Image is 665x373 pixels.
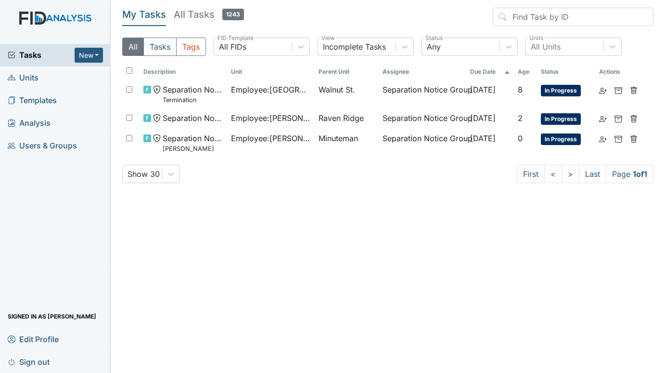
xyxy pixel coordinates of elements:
[518,113,523,123] span: 2
[323,41,386,53] div: Incomplete Tasks
[140,64,227,80] th: Toggle SortBy
[8,354,50,369] span: Sign out
[537,64,595,80] th: Toggle SortBy
[163,84,223,105] span: Separation Notice Termination
[562,165,579,183] a: >
[122,38,144,56] button: All
[466,64,513,80] th: Toggle SortBy
[541,85,581,96] span: In Progress
[122,38,206,56] div: Type filter
[606,165,653,183] span: Page
[379,129,466,157] td: Separation Notice Group
[614,84,622,95] a: Archive
[163,144,223,153] small: [PERSON_NAME]
[518,85,523,94] span: 8
[319,84,355,95] span: Walnut St.
[122,8,166,21] h5: My Tasks
[541,113,581,125] span: In Progress
[427,41,441,53] div: Any
[544,165,562,183] a: <
[128,168,160,180] div: Show 30
[518,133,523,143] span: 0
[163,133,223,153] span: Separation Notice Nyeshia Redmond
[8,93,57,108] span: Templates
[8,49,75,61] a: Tasks
[595,64,643,80] th: Actions
[319,112,364,124] span: Raven Ridge
[8,332,59,346] span: Edit Profile
[222,9,244,20] span: 1243
[8,70,38,85] span: Units
[630,133,638,144] a: Delete
[541,133,581,145] span: In Progress
[163,95,223,105] small: Termination
[379,108,466,129] td: Separation Notice Group
[126,67,132,74] input: Toggle All Rows Selected
[514,64,537,80] th: Toggle SortBy
[75,48,103,63] button: New
[493,8,653,26] input: Find Task by ID
[227,64,315,80] th: Toggle SortBy
[517,165,545,183] a: First
[630,112,638,124] a: Delete
[517,165,653,183] nav: task-pagination
[231,133,311,144] span: Employee : [PERSON_NAME]
[379,64,466,80] th: Assignee
[470,133,496,143] span: [DATE]
[231,84,311,95] span: Employee : [GEOGRAPHIC_DATA][PERSON_NAME]
[8,138,77,153] span: Users & Groups
[174,8,244,21] h5: All Tasks
[8,309,96,324] span: Signed in as [PERSON_NAME]
[633,169,647,179] strong: 1 of 1
[219,41,246,53] div: All FIDs
[163,112,223,124] span: Separation Notice
[531,41,561,53] div: All Units
[579,165,606,183] a: Last
[319,133,358,144] span: Minuteman
[315,64,379,80] th: Toggle SortBy
[470,85,496,94] span: [DATE]
[143,38,177,56] button: Tasks
[8,116,51,131] span: Analysis
[176,38,206,56] button: Tags
[231,112,311,124] span: Employee : [PERSON_NAME], [PERSON_NAME]
[630,84,638,95] a: Delete
[379,80,466,108] td: Separation Notice Group
[614,133,622,144] a: Archive
[470,113,496,123] span: [DATE]
[614,112,622,124] a: Archive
